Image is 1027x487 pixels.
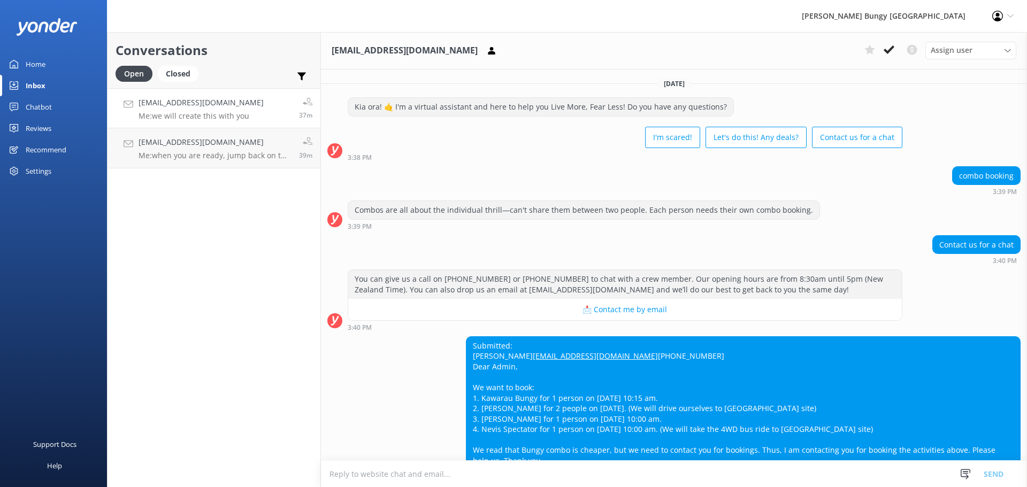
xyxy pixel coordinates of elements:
span: Assign user [931,44,972,56]
div: Recommend [26,139,66,160]
h2: Conversations [116,40,312,60]
div: Assign User [925,42,1016,59]
a: [EMAIL_ADDRESS][DOMAIN_NAME]Me:when you are ready, jump back on the chat and we'll get this booke... [108,128,320,168]
div: Home [26,53,45,75]
div: Inbox [26,75,45,96]
span: [DATE] [657,79,691,88]
div: Sep 26 2025 03:39pm (UTC +12:00) Pacific/Auckland [952,188,1021,195]
strong: 3:40 PM [348,324,372,331]
button: Contact us for a chat [812,127,902,148]
strong: 3:39 PM [993,189,1017,195]
span: Sep 27 2025 09:16am (UTC +12:00) Pacific/Auckland [299,151,312,160]
button: Let's do this! Any deals? [706,127,807,148]
h4: [EMAIL_ADDRESS][DOMAIN_NAME] [139,136,291,148]
a: [EMAIL_ADDRESS][DOMAIN_NAME]Me:we will create this with you37m [108,88,320,128]
div: Chatbot [26,96,52,118]
div: Help [47,455,62,476]
div: Sep 26 2025 03:39pm (UTC +12:00) Pacific/Auckland [348,222,820,230]
button: 📩 Contact me by email [348,299,902,320]
div: Sep 26 2025 03:38pm (UTC +12:00) Pacific/Auckland [348,153,902,161]
div: Open [116,66,152,82]
a: [EMAIL_ADDRESS][DOMAIN_NAME] [533,351,658,361]
p: Me: when you are ready, jump back on the chat and we'll get this booked in with you [139,151,291,160]
span: Sep 27 2025 09:18am (UTC +12:00) Pacific/Auckland [299,111,312,120]
h3: [EMAIL_ADDRESS][DOMAIN_NAME] [332,44,478,58]
div: combo booking [953,167,1020,185]
div: Support Docs [33,434,76,455]
div: Sep 26 2025 03:40pm (UTC +12:00) Pacific/Auckland [348,323,902,331]
div: Settings [26,160,51,182]
div: Sep 26 2025 03:40pm (UTC +12:00) Pacific/Auckland [932,257,1021,264]
div: Contact us for a chat [933,236,1020,254]
div: Kia ora! 🤙 I'm a virtual assistant and here to help you Live More, Fear Less! Do you have any que... [348,98,733,116]
h4: [EMAIL_ADDRESS][DOMAIN_NAME] [139,97,264,109]
div: You can give us a call on [PHONE_NUMBER] or [PHONE_NUMBER] to chat with a crew member. Our openin... [348,270,902,298]
img: yonder-white-logo.png [16,18,78,36]
strong: 3:38 PM [348,154,372,161]
button: I'm scared! [645,127,700,148]
div: Reviews [26,118,51,139]
a: Closed [158,67,204,79]
div: Closed [158,66,198,82]
div: Combos are all about the individual thrill—can't share them between two people. Each person needs... [348,201,819,219]
a: Open [116,67,158,79]
strong: 3:39 PM [348,223,372,230]
strong: 3:40 PM [993,258,1017,264]
p: Me: we will create this with you [139,111,264,121]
